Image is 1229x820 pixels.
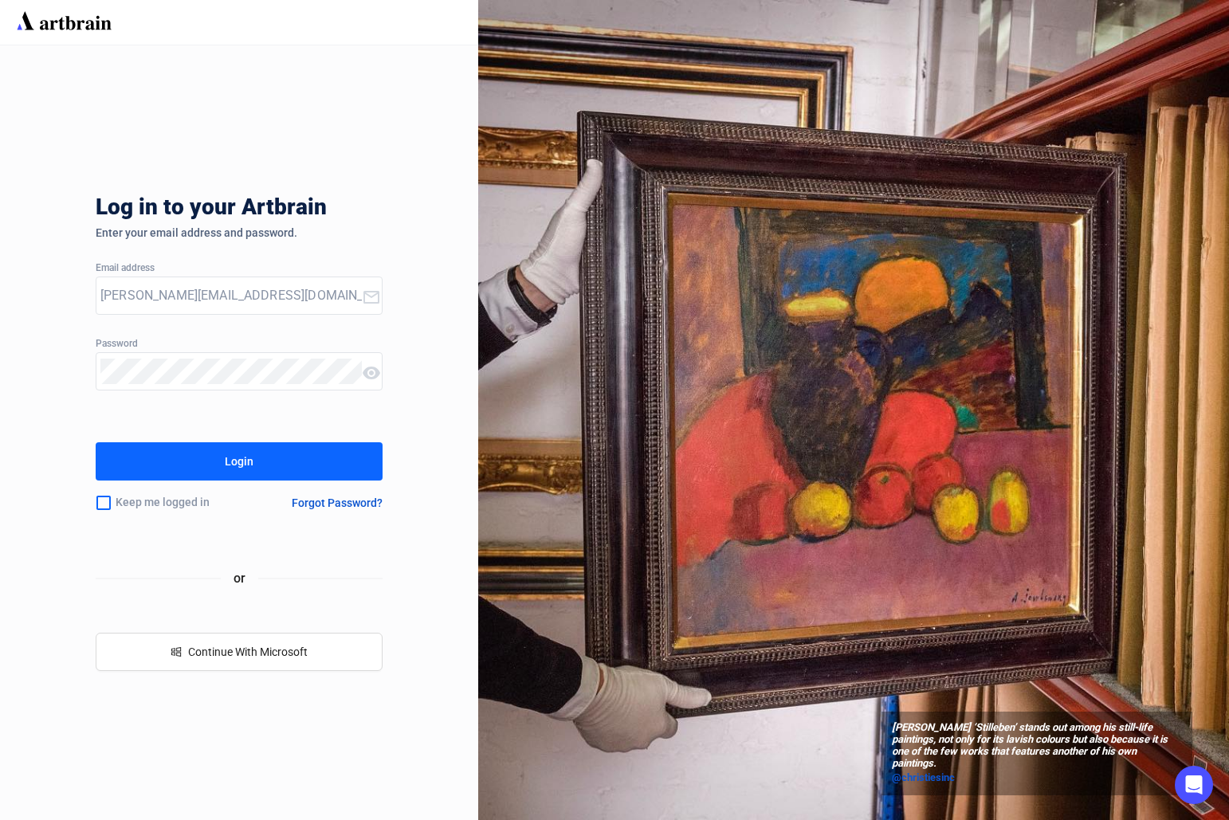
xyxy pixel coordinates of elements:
[96,442,383,481] button: Login
[892,770,1182,786] a: @christiesinc
[221,568,258,588] span: or
[292,496,383,509] div: Forgot Password?
[225,449,253,474] div: Login
[171,646,182,657] span: windows
[96,486,253,520] div: Keep me logged in
[96,339,383,350] div: Password
[892,722,1182,770] span: [PERSON_NAME] ‘Stilleben’ stands out among his still-life paintings, not only for its lavish colo...
[188,645,308,658] span: Continue With Microsoft
[96,194,574,226] div: Log in to your Artbrain
[96,633,383,671] button: windowsContinue With Microsoft
[100,283,362,308] input: Your Email
[96,263,383,274] div: Email address
[96,226,383,239] div: Enter your email address and password.
[1175,766,1213,804] div: Open Intercom Messenger
[892,771,955,783] span: @christiesinc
